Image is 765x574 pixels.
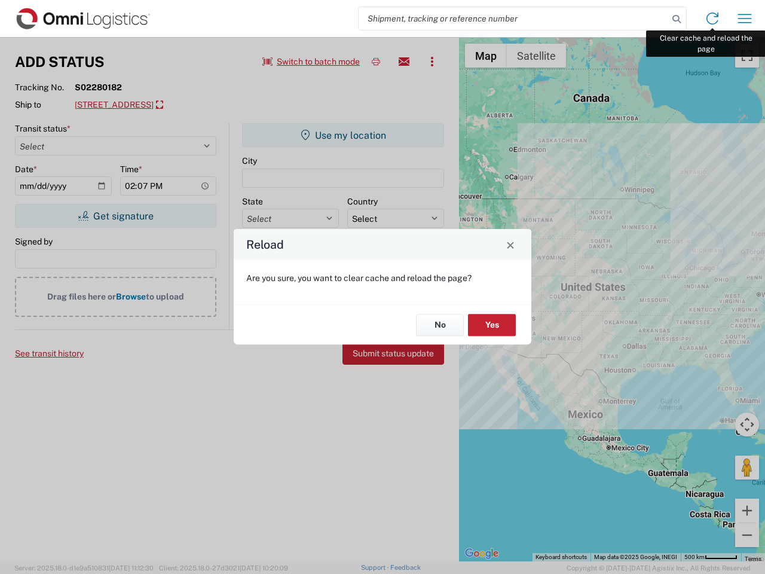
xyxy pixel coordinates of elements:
h4: Reload [246,236,284,254]
input: Shipment, tracking or reference number [359,7,668,30]
button: Close [502,236,519,253]
button: Yes [468,314,516,336]
button: No [416,314,464,336]
p: Are you sure, you want to clear cache and reload the page? [246,273,519,283]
